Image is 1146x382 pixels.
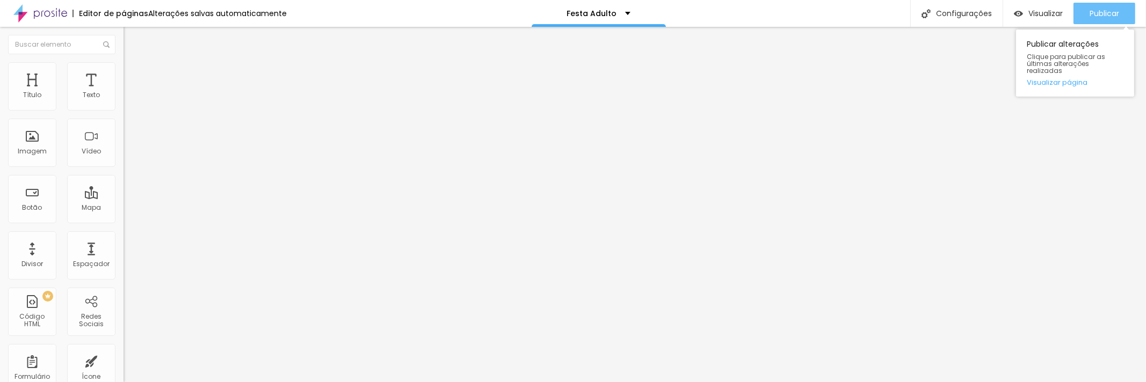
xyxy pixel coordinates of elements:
[20,312,45,328] font: Código HTML
[8,35,115,54] input: Buscar elemento
[82,372,101,381] font: Ícone
[1090,8,1119,19] font: Publicar
[14,372,50,381] font: Formulário
[1074,3,1135,24] button: Publicar
[1027,39,1099,49] font: Publicar alterações
[936,8,992,19] font: Configurações
[567,8,617,19] font: Festa Adulto
[1003,3,1074,24] button: Visualizar
[23,203,42,212] font: Botão
[148,8,287,19] font: Alterações salvas automaticamente
[1027,79,1123,86] a: Visualizar página
[82,203,101,212] font: Mapa
[83,90,100,99] font: Texto
[1014,9,1023,18] img: view-1.svg
[922,9,931,18] img: Ícone
[103,41,110,48] img: Ícone
[21,259,43,268] font: Divisor
[79,8,148,19] font: Editor de páginas
[82,146,101,156] font: Vídeo
[18,146,47,156] font: Imagem
[1028,8,1063,19] font: Visualizar
[1027,52,1105,75] font: Clique para publicar as últimas alterações realizadas
[23,90,41,99] font: Título
[1027,77,1087,87] font: Visualizar página
[79,312,104,328] font: Redes Sociais
[124,27,1146,382] iframe: Editor
[73,259,110,268] font: Espaçador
